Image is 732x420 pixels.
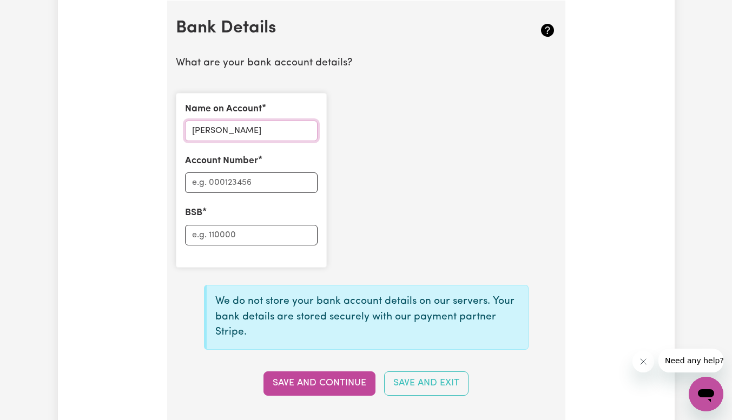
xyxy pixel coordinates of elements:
[176,56,557,71] p: What are your bank account details?
[6,8,65,16] span: Need any help?
[263,371,375,395] button: Save and Continue
[215,294,519,341] p: We do not store your bank account details on our servers. Your bank details are stored securely w...
[632,351,654,372] iframe: Close message
[185,154,258,168] label: Account Number
[185,172,318,193] input: e.g. 000123456
[689,377,723,411] iframe: Button to launch messaging window
[176,18,493,38] h2: Bank Details
[658,349,723,372] iframe: Message from company
[185,225,318,245] input: e.g. 110000
[185,206,202,220] label: BSB
[384,371,469,395] button: Save and Exit
[185,102,262,116] label: Name on Account
[185,121,318,141] input: Holly Peers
